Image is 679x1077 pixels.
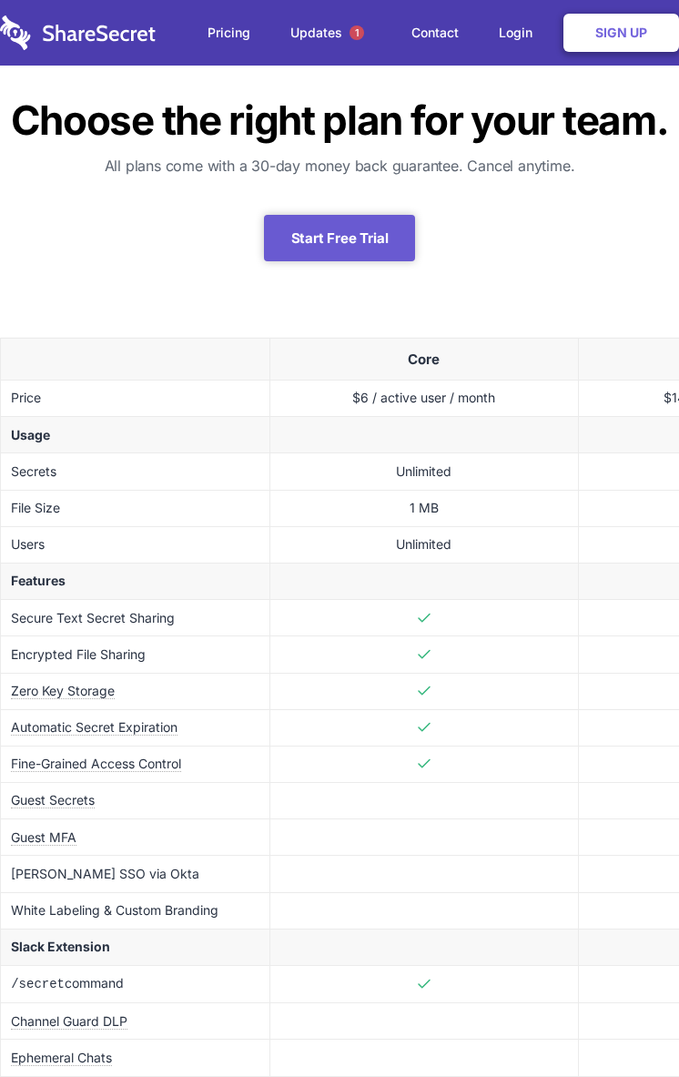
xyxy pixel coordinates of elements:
a: Start Free Trial [264,215,416,261]
a: Sign Up [563,14,679,52]
a: Contact [393,5,477,61]
td: File Size [1,490,270,526]
span: Guest MFA [11,829,76,846]
td: Users [1,526,270,563]
td: Secrets [1,453,270,490]
td: Usage [1,417,270,453]
td: Features [1,563,270,599]
span: Channel Guard DLP [11,1013,127,1030]
span: Guest Secrets [11,792,95,808]
code: /secret [11,977,65,991]
td: Secure Text Secret Sharing [1,600,270,636]
td: 1 MB [269,490,578,526]
td: command [1,966,270,1003]
span: Automatic Secret Expiration [11,719,177,736]
span: Fine-Grained Access Control [11,756,181,772]
span: Zero Key Storage [11,683,115,699]
td: Slack Extension [1,929,270,965]
td: Encrypted File Sharing [1,636,270,673]
td: Unlimited [269,526,578,563]
span: 1 [350,25,364,40]
td: $6 / active user / month [269,381,578,417]
a: Login [481,5,560,61]
a: Pricing [189,5,269,61]
td: Unlimited [269,453,578,490]
td: White Labeling & Custom Branding [1,892,270,929]
td: [PERSON_NAME] SSO via Okta [1,856,270,892]
span: Ephemeral Chats [11,1050,112,1066]
td: Price [1,381,270,417]
th: Core [269,339,578,381]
